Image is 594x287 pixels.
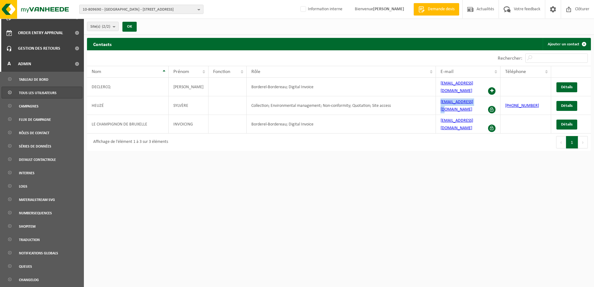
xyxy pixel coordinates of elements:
[6,56,12,72] span: A
[19,140,51,152] span: Séries de données
[19,207,52,219] span: Numbersequences
[19,274,39,286] span: Changelog
[441,81,473,93] a: [EMAIL_ADDRESS][DOMAIN_NAME]
[556,101,577,111] a: Détails
[2,194,82,205] a: Materialstream SVG
[18,25,63,41] span: Order entry approval
[299,5,342,14] label: Information interne
[505,103,539,108] a: [PHONE_NUMBER]
[441,69,454,74] span: E-mail
[441,118,473,130] a: [EMAIL_ADDRESS][DOMAIN_NAME]
[19,167,34,179] span: Internes
[19,221,35,232] span: Shopitem
[122,22,137,32] button: OK
[2,207,82,219] a: Numbersequences
[2,260,82,272] a: Queues
[18,41,60,56] span: Gestion des retours
[19,234,40,246] span: Traduction
[2,153,82,165] a: default contactrole
[414,3,459,16] a: Demande devis
[19,87,57,99] span: Tous les utilisateurs
[19,261,32,272] span: Queues
[251,69,260,74] span: Rôle
[87,22,119,31] button: Site(s)(2/2)
[2,247,82,259] a: Notifications globals
[169,78,208,96] td: [PERSON_NAME]
[19,127,49,139] span: Rôles de contact
[173,69,189,74] span: Prénom
[2,127,82,139] a: Rôles de contact
[426,6,456,12] span: Demande devis
[247,115,436,134] td: Borderel-Bordereau; Digital Invoice
[90,137,168,148] div: Affichage de l'élément 1 à 3 sur 3 éléments
[92,69,101,74] span: Nom
[83,5,195,14] span: 10-809690 - [GEOGRAPHIC_DATA] - [STREET_ADDRESS]
[213,69,230,74] span: Fonction
[556,120,577,130] a: Détails
[19,100,39,112] span: Campagnes
[169,96,208,115] td: SYLVÈRE
[373,7,404,11] strong: [PERSON_NAME]
[543,38,590,50] a: Ajouter un contact
[556,82,577,92] a: Détails
[102,25,110,29] count: (2/2)
[498,56,522,61] label: Rechercher:
[169,115,208,134] td: INVOICING
[2,274,82,285] a: Changelog
[556,136,566,148] button: Previous
[87,96,169,115] td: HEUZÉ
[19,114,51,125] span: Flux de campagne
[87,115,169,134] td: LE CHAMPIGNON DE BRUXELLE
[2,180,82,192] a: Logs
[2,113,82,125] a: Flux de campagne
[2,73,82,85] a: Tableau de bord
[2,100,82,112] a: Campagnes
[561,122,573,126] span: Détails
[561,85,573,89] span: Détails
[19,247,58,259] span: Notifications globals
[566,136,578,148] button: 1
[19,154,56,166] span: default contactrole
[2,167,82,179] a: Internes
[561,104,573,108] span: Détails
[2,140,82,152] a: Séries de données
[247,78,436,96] td: Borderel-Bordereau; Digital Invoice
[90,22,110,31] span: Site(s)
[578,136,588,148] button: Next
[19,194,55,206] span: Materialstream SVG
[19,180,27,192] span: Logs
[87,38,118,50] h2: Contacts
[441,100,473,112] a: [EMAIL_ADDRESS][DOMAIN_NAME]
[18,56,31,72] span: Admin
[2,220,82,232] a: Shopitem
[19,74,48,85] span: Tableau de bord
[2,87,82,98] a: Tous les utilisateurs
[247,96,436,115] td: Collection; Environmental management; Non-conformity; Quotation; Site access
[505,69,526,74] span: Téléphone
[87,78,169,96] td: DECLERCQ
[2,234,82,245] a: Traduction
[79,5,203,14] button: 10-809690 - [GEOGRAPHIC_DATA] - [STREET_ADDRESS]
